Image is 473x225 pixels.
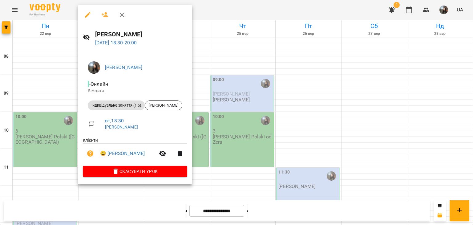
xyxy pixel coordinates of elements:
[88,103,145,108] span: Індивідуальне заняття (1,5)
[145,100,182,110] div: [PERSON_NAME]
[145,103,182,108] span: [PERSON_NAME]
[88,81,109,87] span: - Онлайн
[83,137,187,166] ul: Клієнти
[83,166,187,177] button: Скасувати Урок
[88,168,182,175] span: Скасувати Урок
[105,118,124,124] a: вт , 18:30
[88,61,100,74] img: 3223da47ea16ff58329dec54ac365d5d.JPG
[95,30,187,39] h6: [PERSON_NAME]
[83,146,98,161] button: Візит ще не сплачено. Додати оплату?
[105,64,142,70] a: [PERSON_NAME]
[105,125,138,129] a: [PERSON_NAME]
[100,150,145,157] a: 😀 [PERSON_NAME]
[95,40,137,46] a: [DATE] 18:30-20:00
[88,88,182,94] p: Кімната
